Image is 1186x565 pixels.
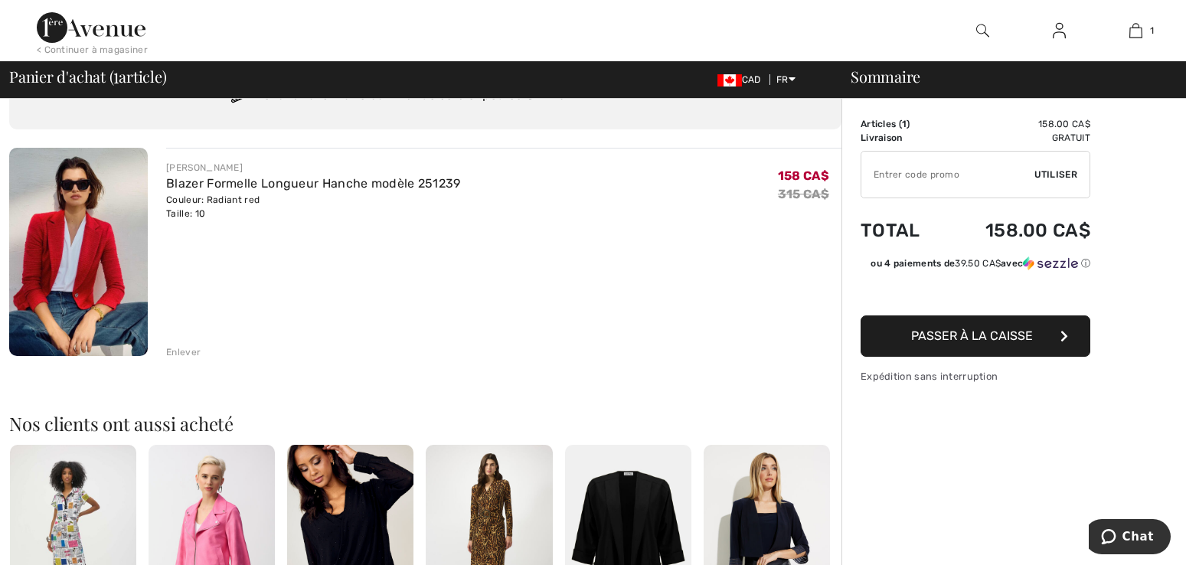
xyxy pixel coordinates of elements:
div: Expédition sans interruption [861,369,1090,384]
img: Sezzle [1023,256,1078,270]
s: 315 CA$ [778,187,829,201]
span: Passer à la caisse [911,328,1033,343]
td: 158.00 CA$ [943,204,1090,256]
input: Code promo [861,152,1034,198]
img: Mon panier [1129,21,1142,40]
span: 1 [113,65,119,85]
img: 1ère Avenue [37,12,145,43]
a: Se connecter [1041,21,1078,41]
iframe: Ouvre un widget dans lequel vous pouvez chatter avec l’un de nos agents [1089,519,1171,557]
a: Blazer Formelle Longueur Hanche modèle 251239 [166,176,461,191]
img: recherche [976,21,989,40]
div: Couleur: Radiant red Taille: 10 [166,193,461,220]
td: Total [861,204,943,256]
img: Canadian Dollar [717,74,742,87]
div: < Continuer à magasiner [37,43,148,57]
div: ou 4 paiements de avec [871,256,1090,270]
span: 158 CA$ [778,168,829,183]
span: 1 [902,119,907,129]
img: Blazer Formelle Longueur Hanche modèle 251239 [9,148,148,356]
td: Livraison [861,131,943,145]
div: [PERSON_NAME] [166,161,461,175]
span: Utiliser [1034,168,1077,181]
span: 1 [1150,24,1154,38]
img: Mes infos [1053,21,1066,40]
span: 39.50 CA$ [955,258,1001,269]
td: Gratuit [943,131,1090,145]
span: FR [776,74,796,85]
iframe: PayPal-paypal [861,276,1090,310]
td: Articles ( ) [861,117,943,131]
h2: Nos clients ont aussi acheté [9,414,841,433]
div: Enlever [166,345,201,359]
span: CAD [717,74,767,85]
div: ou 4 paiements de39.50 CA$avecSezzle Cliquez pour en savoir plus sur Sezzle [861,256,1090,276]
span: Panier d'achat ( article) [9,69,167,84]
button: Passer à la caisse [861,315,1090,357]
div: Sommaire [832,69,1177,84]
a: 1 [1098,21,1173,40]
td: 158.00 CA$ [943,117,1090,131]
